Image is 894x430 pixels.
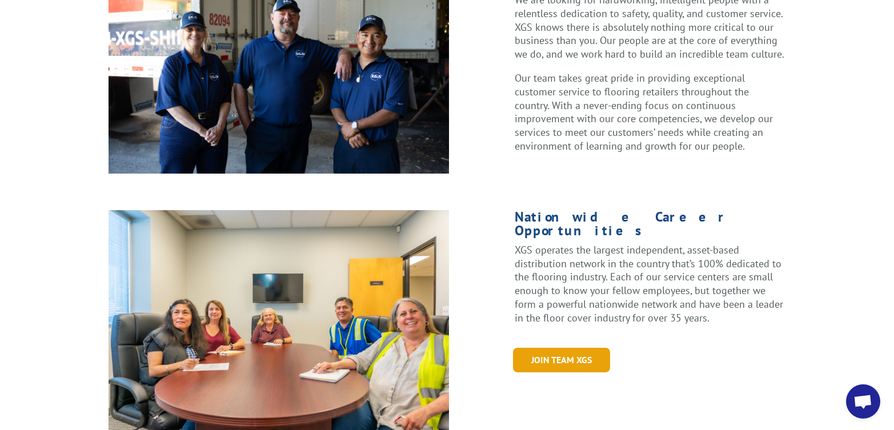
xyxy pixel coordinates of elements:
p: XGS operates the largest independent, asset-based distribution network in the country that’s 100%... [515,243,785,325]
p: Our team takes great pride in providing exceptional customer service to flooring retailers throug... [515,71,785,153]
span: Nationwide Career Opportunities [515,208,728,239]
div: Open chat [846,384,880,419]
a: Join Team XGS [513,348,610,372]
